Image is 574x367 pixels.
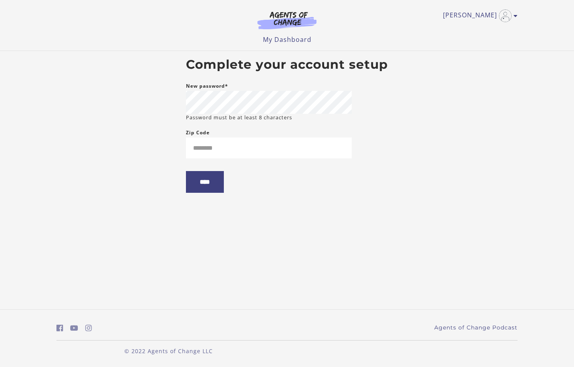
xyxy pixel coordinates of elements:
[85,322,92,334] a: https://www.instagram.com/agentsofchangeprep/ (Open in a new window)
[56,324,63,332] i: https://www.facebook.com/groups/aswbtestprep (Open in a new window)
[434,324,518,332] a: Agents of Change Podcast
[443,9,514,22] a: Toggle menu
[85,324,92,332] i: https://www.instagram.com/agentsofchangeprep/ (Open in a new window)
[56,322,63,334] a: https://www.facebook.com/groups/aswbtestprep (Open in a new window)
[70,324,78,332] i: https://www.youtube.com/c/AgentsofChangeTestPrepbyMeaganMitchell (Open in a new window)
[186,114,292,121] small: Password must be at least 8 characters
[70,322,78,334] a: https://www.youtube.com/c/AgentsofChangeTestPrepbyMeaganMitchell (Open in a new window)
[186,57,388,72] h2: Complete your account setup
[249,11,325,29] img: Agents of Change Logo
[186,128,210,137] label: Zip Code
[263,35,311,44] a: My Dashboard
[56,347,281,355] p: © 2022 Agents of Change LLC
[186,81,228,91] label: New password*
